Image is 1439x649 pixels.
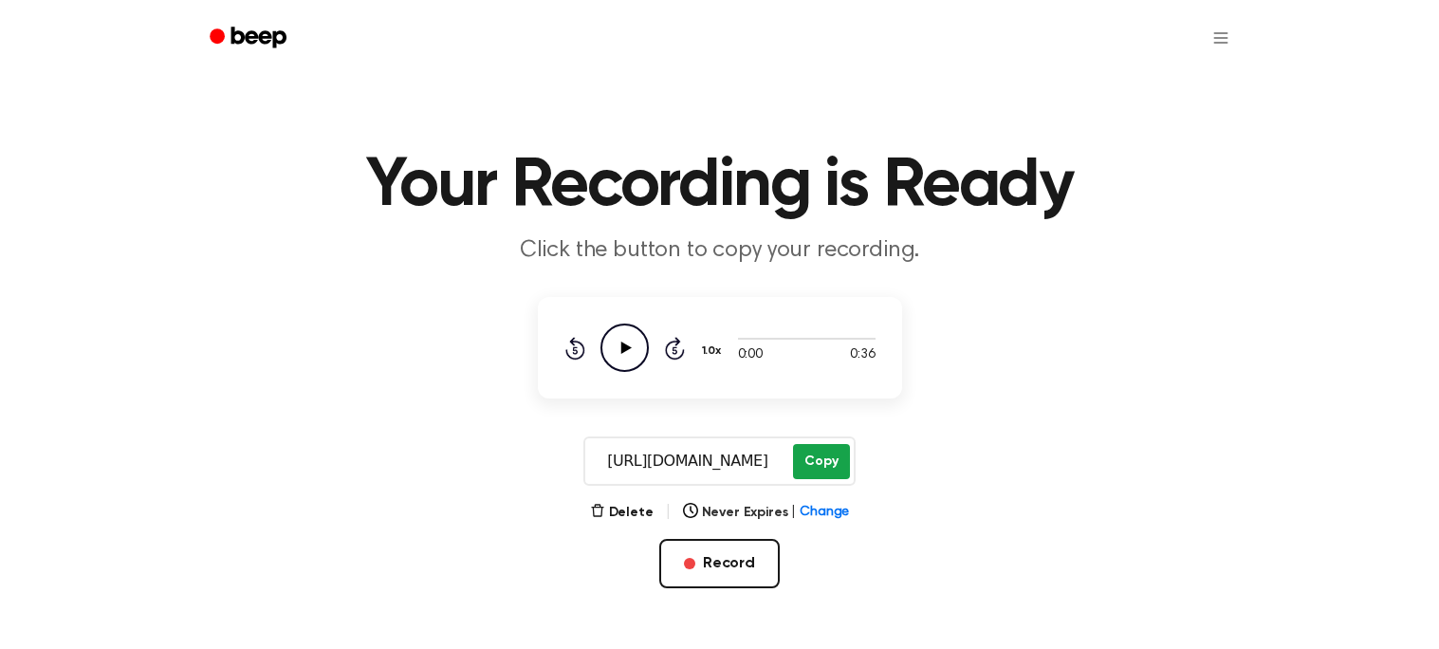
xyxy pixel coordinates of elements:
button: Copy [793,444,849,479]
span: Change [800,503,849,523]
span: 0:00 [738,345,763,365]
button: Record [659,539,780,588]
a: Beep [196,20,304,57]
button: Open menu [1198,15,1244,61]
button: 1.0x [700,335,729,367]
button: Delete [590,503,654,523]
p: Click the button to copy your recording. [356,235,1084,267]
h1: Your Recording is Ready [234,152,1206,220]
span: | [791,503,796,523]
span: 0:36 [850,345,875,365]
span: | [665,501,672,524]
button: Never Expires|Change [683,503,850,523]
